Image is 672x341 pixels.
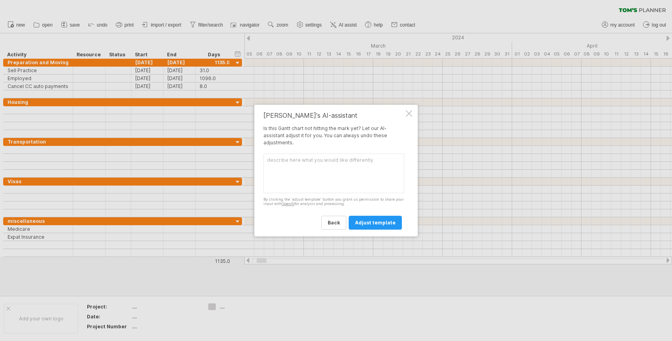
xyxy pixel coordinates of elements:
a: OpenAI [282,201,294,206]
div: [PERSON_NAME]'s AI-assistant [263,112,404,119]
span: adjust template [355,220,396,226]
span: back [328,220,340,226]
a: back [321,216,346,230]
a: adjust template [349,216,402,230]
div: Is this Gantt chart not hitting the mark yet? Let our AI-assistant adjust it for you. You can alw... [263,112,404,229]
div: By clicking the 'adjust template' button you grant us permission to share your input with for ana... [263,197,404,206]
